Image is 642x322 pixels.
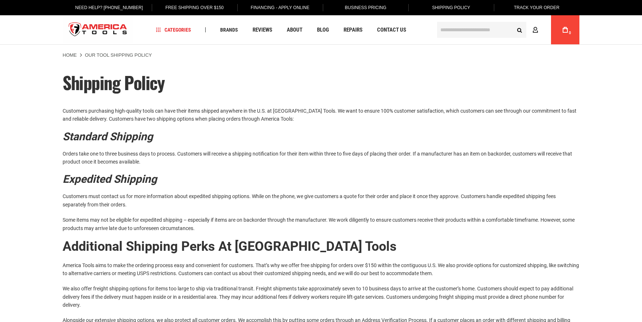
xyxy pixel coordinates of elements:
[153,25,194,35] a: Categories
[63,107,579,123] p: Customers purchasing high-quality tools can have their items shipped anywhere in the U.S. at [GEO...
[558,15,572,44] a: 0
[63,52,77,59] a: Home
[284,25,306,35] a: About
[317,27,329,33] span: Blog
[63,69,165,95] strong: Shipping Policy
[63,216,579,232] p: Some items may not be eligible for expedited shipping – especially if items are on backorder thro...
[344,27,362,33] span: Repairs
[512,23,526,37] button: Search
[156,27,191,32] span: Categories
[377,27,406,33] span: Contact Us
[217,25,241,35] a: Brands
[85,52,152,58] strong: Our Tool Shipping Policy
[569,31,571,35] span: 0
[63,150,579,166] p: Orders take one to three business days to process. Customers will receive a shipping notification...
[220,27,238,32] span: Brands
[63,239,397,254] strong: Additional Shipping Perks at [GEOGRAPHIC_DATA] Tools
[432,5,470,10] span: Shipping Policy
[340,25,366,35] a: Repairs
[63,16,133,44] img: America Tools
[249,25,276,35] a: Reviews
[63,192,579,209] p: Customers must contact us for more information about expedited shipping options. While on the pho...
[63,261,579,278] p: America Tools aims to make the ordering process easy and convenient for customers. That’s why we ...
[374,25,409,35] a: Contact Us
[63,130,153,143] em: Standard Shipping
[314,25,332,35] a: Blog
[253,27,272,33] span: Reviews
[63,285,579,309] p: We also offer freight shipping options for items too large to ship via traditional transit. Freig...
[63,16,133,44] a: store logo
[63,173,157,185] em: Expedited Shipping
[287,27,302,33] span: About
